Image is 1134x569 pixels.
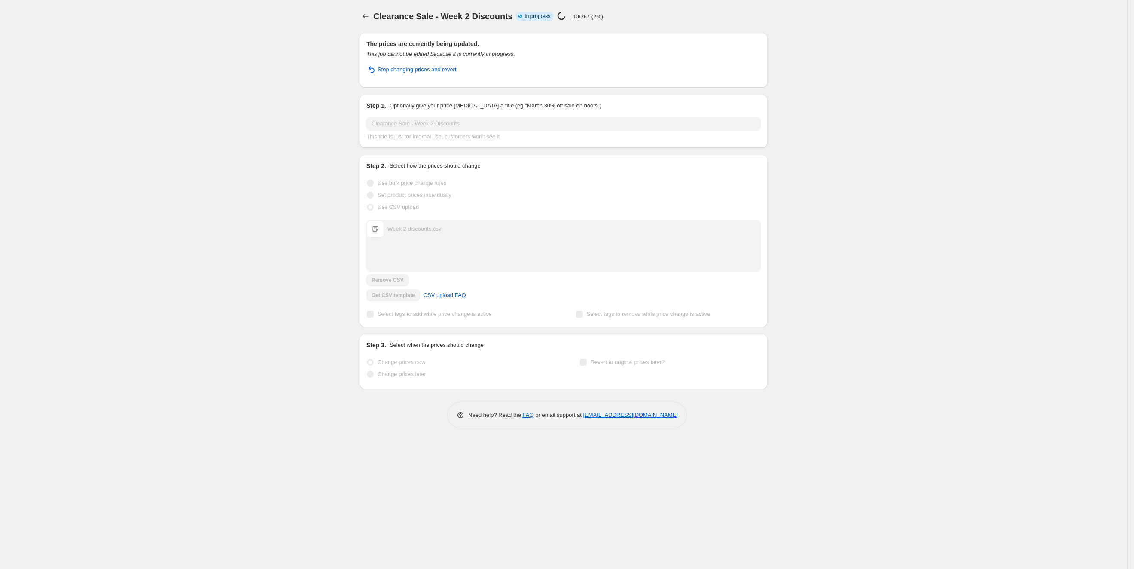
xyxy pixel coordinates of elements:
span: Stop changing prices and revert [378,65,457,74]
h2: Step 2. [366,162,386,170]
span: Change prices now [378,359,425,365]
div: Week 2 discounts.csv [387,225,441,233]
a: FAQ [523,412,534,418]
span: or email support at [534,412,583,418]
span: Use CSV upload [378,204,419,210]
h2: The prices are currently being updated. [366,40,761,48]
h2: Step 1. [366,101,386,110]
span: Use bulk price change rules [378,180,446,186]
button: Stop changing prices and revert [361,63,462,76]
button: Price change jobs [360,10,372,22]
span: Clearance Sale - Week 2 Discounts [373,12,512,21]
i: This job cannot be edited because it is currently in progress. [366,51,515,57]
a: CSV upload FAQ [418,288,471,302]
span: Select tags to remove while price change is active [587,311,710,317]
input: 30% off holiday sale [366,117,761,131]
span: Revert to original prices later? [591,359,665,365]
span: CSV upload FAQ [424,291,466,300]
p: Select how the prices should change [390,162,481,170]
span: Select tags to add while price change is active [378,311,492,317]
span: This title is just for internal use, customers won't see it [366,133,500,140]
a: [EMAIL_ADDRESS][DOMAIN_NAME] [583,412,678,418]
p: 10/367 (2%) [573,13,603,20]
p: Optionally give your price [MEDICAL_DATA] a title (eg "March 30% off sale on boots") [390,101,601,110]
h2: Step 3. [366,341,386,349]
span: Set product prices individually [378,192,451,198]
span: Change prices later [378,371,426,377]
p: Select when the prices should change [390,341,484,349]
span: Need help? Read the [468,412,523,418]
span: In progress [524,13,550,20]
